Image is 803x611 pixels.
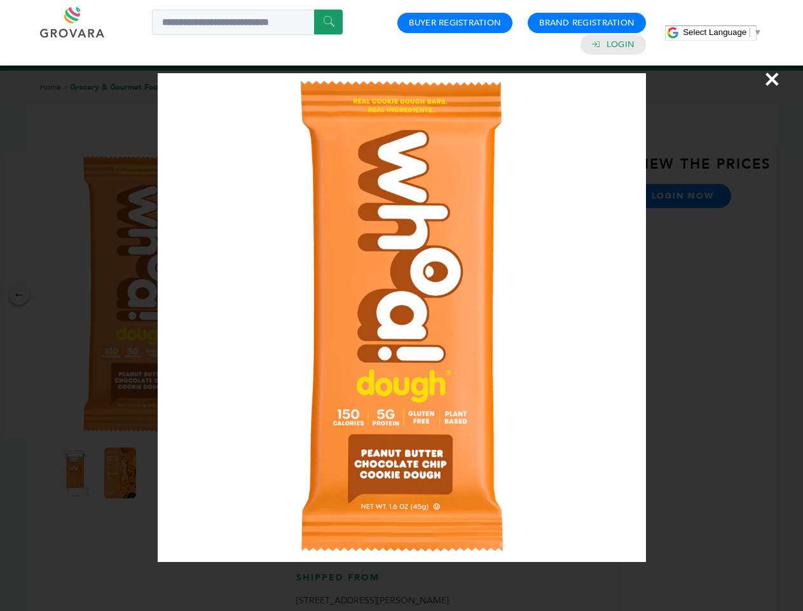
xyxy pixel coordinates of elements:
a: Brand Registration [539,17,635,29]
span: × [764,61,781,97]
span: ​ [750,27,750,37]
a: Select Language​ [683,27,762,37]
a: Buyer Registration [409,17,501,29]
img: Image Preview [158,73,646,562]
span: Select Language [683,27,746,37]
input: Search a product or brand... [152,10,343,35]
span: ▼ [753,27,762,37]
a: Login [607,39,635,50]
